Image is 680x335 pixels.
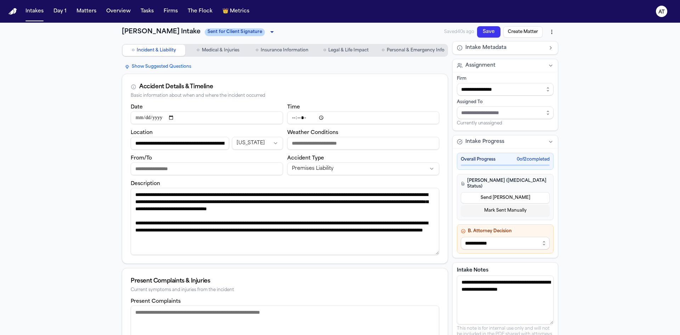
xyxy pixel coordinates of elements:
[205,28,265,36] span: Sent for Client Signature
[137,48,176,53] span: Incident & Liability
[251,45,313,56] button: Go to Insurance Information
[379,45,447,56] button: Go to Personal & Emergency Info
[187,45,249,56] button: Go to Medical & Injuries
[131,287,439,293] div: Current symptoms and injuries from the incident
[131,137,229,150] input: Incident location
[457,267,554,274] label: Intake Notes
[131,93,439,99] div: Basic information about when and where the incident occurred
[123,45,185,56] button: Go to Incident & Liability
[220,5,252,18] button: crownMetrics
[457,76,554,82] div: Firm
[461,157,495,162] span: Overall Progress
[139,83,213,91] div: Accident Details & Timeline
[23,5,46,18] button: Intakes
[461,205,550,216] button: Mark Sent Manually
[444,29,474,35] span: Saved 40s ago
[51,5,69,18] button: Day 1
[74,5,99,18] button: Matters
[131,181,160,186] label: Description
[131,277,439,285] div: Present Complaints & Injuries
[287,156,324,161] label: Accident Type
[457,121,502,126] span: Currently unassigned
[287,137,440,150] input: Weather conditions
[465,62,495,69] span: Assignment
[465,44,506,51] span: Intake Metadata
[103,5,134,18] button: Overview
[465,138,504,145] span: Intake Progress
[261,48,308,53] span: Insurance Information
[457,83,554,96] input: Select firm
[453,135,558,148] button: Intake Progress
[131,188,439,255] textarea: Incident description
[457,99,554,105] div: Assigned To
[453,41,558,54] button: Intake Metadata
[453,59,558,72] button: Assignment
[517,157,550,162] span: 0 of 2 completed
[457,106,554,119] input: Assign to staff member
[503,26,543,38] button: Create Matter
[255,47,258,54] span: ○
[131,130,153,135] label: Location
[323,47,326,54] span: ○
[185,5,215,18] button: The Flock
[138,5,157,18] button: Tasks
[232,137,283,150] button: Incident state
[131,162,283,175] input: From/To destination
[461,228,550,234] h4: B. Attorney Decision
[197,47,199,54] span: ○
[8,8,17,15] img: Finch Logo
[545,26,558,38] button: More actions
[461,192,550,203] button: Send [PERSON_NAME]
[328,48,369,53] span: Legal & Life Impact
[205,27,276,37] div: Update intake status
[457,275,554,324] textarea: Intake notes
[202,48,239,53] span: Medical & Injuries
[122,62,194,71] button: Show Suggested Questions
[122,27,200,37] h1: [PERSON_NAME] Intake
[8,8,17,15] a: Home
[287,111,440,124] input: Incident time
[477,26,500,38] button: Save
[315,45,378,56] button: Go to Legal & Life Impact
[287,105,300,110] label: Time
[131,111,283,124] input: Incident date
[132,47,135,54] span: ○
[461,178,550,189] h4: [PERSON_NAME] ([MEDICAL_DATA] Status)
[382,47,385,54] span: ○
[287,130,338,135] label: Weather Conditions
[387,48,444,53] span: Personal & Emergency Info
[131,105,143,110] label: Date
[161,5,181,18] button: Firms
[131,299,181,304] label: Present Complaints
[131,156,152,161] label: From/To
